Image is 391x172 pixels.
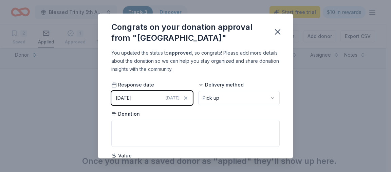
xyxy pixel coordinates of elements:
[111,91,193,105] button: [DATE][DATE]
[111,22,265,43] div: Congrats on your donation approval from "[GEOGRAPHIC_DATA]"
[111,81,154,88] span: Response date
[116,94,132,102] div: [DATE]
[169,50,192,56] b: approved
[166,95,180,101] span: [DATE]
[111,152,132,159] span: Value
[198,81,244,88] span: Delivery method
[111,49,280,73] div: You updated the status to , so congrats! Please add more details about the donation so we can hel...
[111,111,140,117] span: Donation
